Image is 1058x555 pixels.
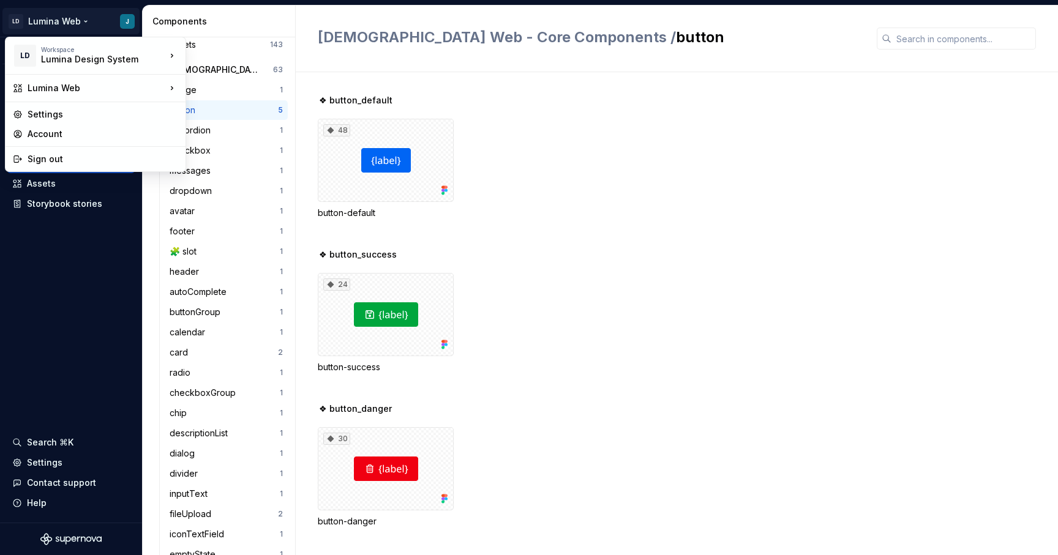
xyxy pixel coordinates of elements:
div: Account [28,128,178,140]
div: Settings [28,108,178,121]
div: LD [14,45,36,67]
div: Sign out [28,153,178,165]
div: Lumina Web [28,82,166,94]
div: Lumina Design System [41,53,145,65]
div: Workspace [41,46,166,53]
